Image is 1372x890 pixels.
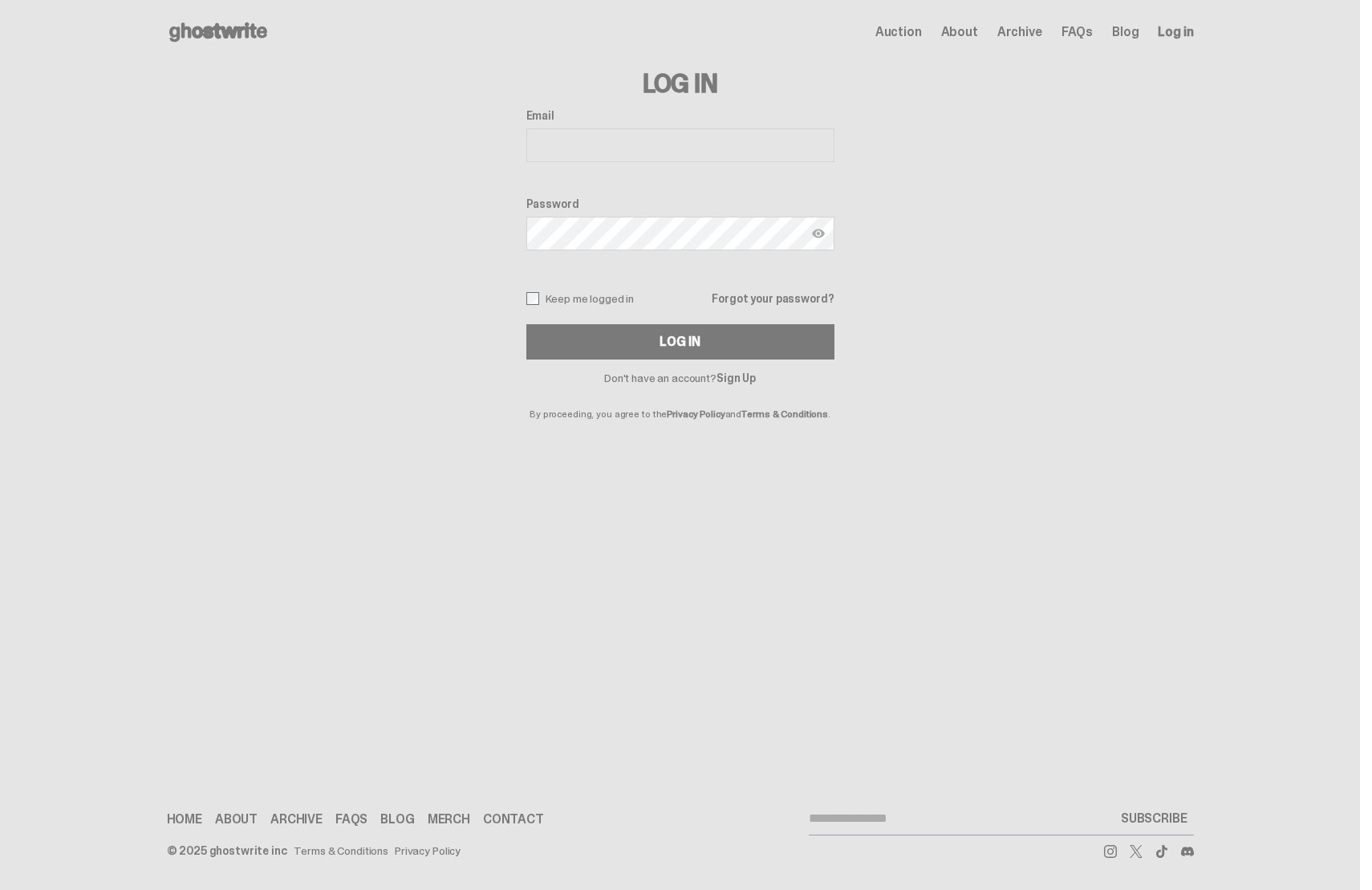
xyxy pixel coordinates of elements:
p: Don't have an account? [526,372,834,384]
label: Keep me logged in [526,292,635,305]
div: Log In [660,335,700,348]
a: Terms & Conditions [741,408,828,421]
div: © 2025 ghostwrite inc [167,845,287,856]
p: By proceeding, you agree to the and . [526,384,834,419]
a: Forgot your password? [712,293,834,304]
button: Log In [526,324,834,360]
label: Email [526,109,834,122]
a: Privacy Policy [667,408,725,421]
a: FAQs [1061,26,1093,39]
a: Terms & Conditions [294,845,388,856]
a: FAQs [335,813,367,826]
a: Archive [270,813,323,826]
button: SUBSCRIBE [1114,803,1194,835]
a: Log in [1158,26,1193,39]
a: About [941,26,978,39]
a: Archive [997,26,1042,39]
a: Contact [483,813,544,826]
a: Privacy Policy [395,845,461,856]
a: Home [167,813,202,826]
input: Keep me logged in [526,292,539,305]
h3: Log In [526,71,834,96]
a: Blog [380,813,414,826]
img: Show password [812,227,825,240]
a: Auction [875,26,922,39]
a: Merch [428,813,470,826]
a: About [215,813,258,826]
label: Password [526,197,834,210]
a: Blog [1112,26,1139,39]
a: Sign Up [716,371,756,385]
